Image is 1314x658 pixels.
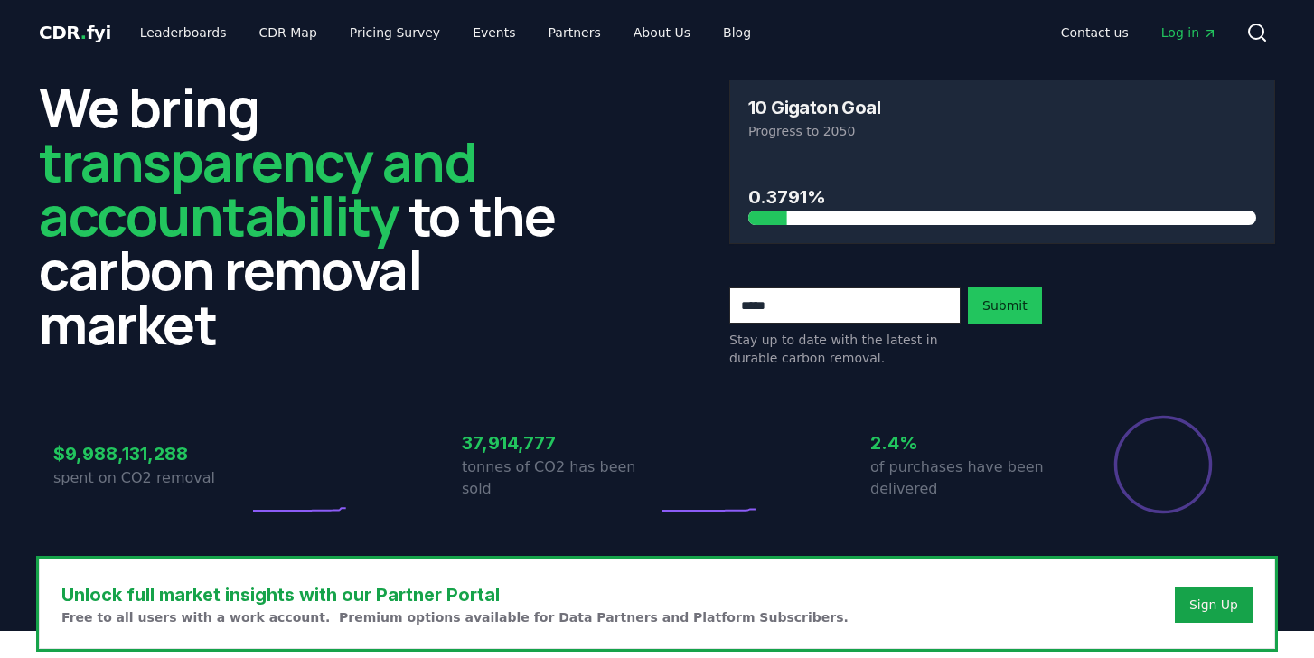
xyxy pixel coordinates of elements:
a: Leaderboards [126,16,241,49]
h3: 10 Gigaton Goal [748,99,880,117]
span: Log in [1161,23,1217,42]
h3: Unlock full market insights with our Partner Portal [61,581,849,608]
button: Sign Up [1175,587,1253,623]
nav: Main [1047,16,1232,49]
h3: $9,988,131,288 [53,440,249,467]
a: Contact us [1047,16,1143,49]
h2: We bring to the carbon removal market [39,80,585,351]
a: Events [458,16,530,49]
a: CDR Map [245,16,332,49]
h3: 0.3791% [748,183,1256,211]
a: About Us [619,16,705,49]
h3: 2.4% [870,429,1065,456]
a: Blog [709,16,765,49]
a: Pricing Survey [335,16,455,49]
nav: Main [126,16,765,49]
p: Free to all users with a work account. Premium options available for Data Partners and Platform S... [61,608,849,626]
a: Log in [1147,16,1232,49]
p: Progress to 2050 [748,122,1256,140]
p: spent on CO2 removal [53,467,249,489]
span: CDR fyi [39,22,111,43]
button: Submit [968,287,1042,324]
p: of purchases have been delivered [870,456,1065,500]
h3: 37,914,777 [462,429,657,456]
a: Partners [534,16,615,49]
div: Percentage of sales delivered [1112,414,1214,515]
p: tonnes of CO2 has been sold [462,456,657,500]
span: . [80,22,87,43]
a: Sign Up [1189,596,1238,614]
p: Stay up to date with the latest in durable carbon removal. [729,331,961,367]
span: transparency and accountability [39,124,475,252]
a: CDR.fyi [39,20,111,45]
